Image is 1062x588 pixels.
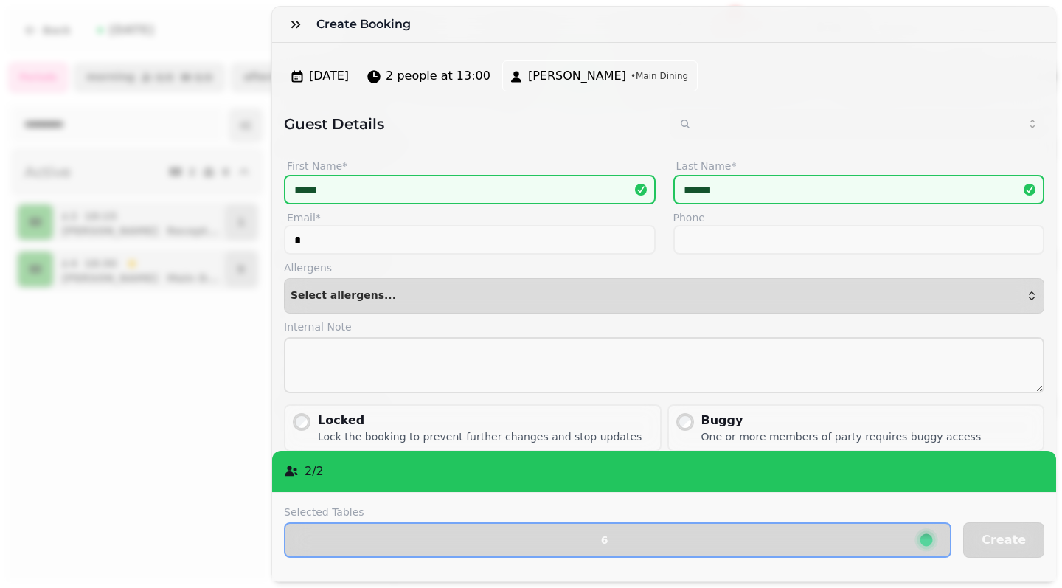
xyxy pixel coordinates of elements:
[291,290,396,302] span: Select allergens...
[701,412,982,429] div: Buggy
[284,522,951,558] button: 6
[673,157,1045,175] label: Last Name*
[601,535,608,545] p: 6
[284,319,1044,334] label: Internal Note
[284,260,1044,275] label: Allergens
[284,210,656,225] label: Email*
[982,534,1026,546] span: Create
[318,412,642,429] div: Locked
[284,505,951,519] label: Selected Tables
[305,463,324,480] p: 2 / 2
[284,278,1044,314] button: Select allergens...
[284,157,656,175] label: First Name*
[386,67,490,85] span: 2 people at 13:00
[316,15,417,33] h3: Create Booking
[528,67,626,85] span: [PERSON_NAME]
[284,114,659,134] h2: Guest Details
[701,429,982,444] div: One or more members of party requires buggy access
[309,67,349,85] span: [DATE]
[673,210,1045,225] label: Phone
[631,70,688,82] span: • Main Dining
[963,522,1044,558] button: Create
[318,429,642,444] div: Lock the booking to prevent further changes and stop updates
